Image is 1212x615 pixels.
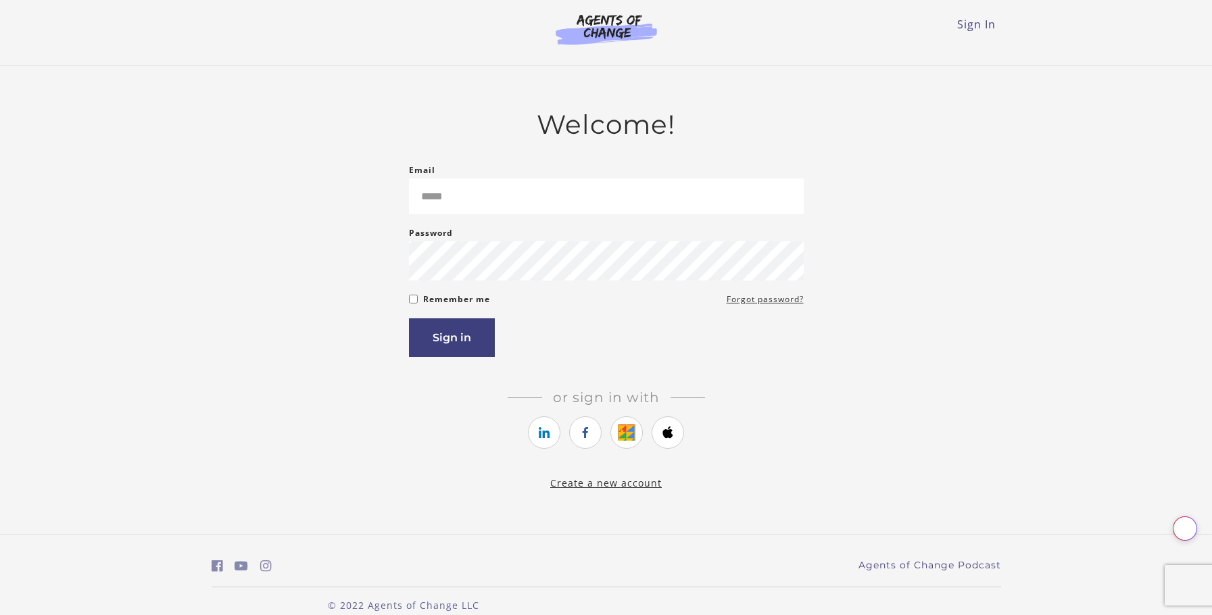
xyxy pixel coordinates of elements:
[260,560,272,572] i: https://www.instagram.com/agentsofchangeprep/ (Open in a new window)
[212,556,223,576] a: https://www.facebook.com/groups/aswbtestprep (Open in a new window)
[858,558,1001,572] a: Agents of Change Podcast
[409,318,495,357] button: Sign in
[235,556,248,576] a: https://www.youtube.com/c/AgentsofChangeTestPrepbyMeaganMitchell (Open in a new window)
[652,416,684,449] a: https://courses.thinkific.com/users/auth/apple?ss%5Breferral%5D=&ss%5Buser_return_to%5D=&ss%5Bvis...
[542,389,671,405] span: Or sign in with
[212,598,596,612] p: © 2022 Agents of Change LLC
[610,416,643,449] a: https://courses.thinkific.com/users/auth/google?ss%5Breferral%5D=&ss%5Buser_return_to%5D=&ss%5Bvi...
[235,560,248,572] i: https://www.youtube.com/c/AgentsofChangeTestPrepbyMeaganMitchell (Open in a new window)
[957,17,996,32] a: Sign In
[569,416,602,449] a: https://courses.thinkific.com/users/auth/facebook?ss%5Breferral%5D=&ss%5Buser_return_to%5D=&ss%5B...
[409,109,804,141] h2: Welcome!
[550,476,662,489] a: Create a new account
[423,291,490,307] label: Remember me
[409,225,453,241] label: Password
[260,556,272,576] a: https://www.instagram.com/agentsofchangeprep/ (Open in a new window)
[212,560,223,572] i: https://www.facebook.com/groups/aswbtestprep (Open in a new window)
[727,291,804,307] a: Forgot password?
[409,162,435,178] label: Email
[528,416,560,449] a: https://courses.thinkific.com/users/auth/linkedin?ss%5Breferral%5D=&ss%5Buser_return_to%5D=&ss%5B...
[541,14,671,45] img: Agents of Change Logo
